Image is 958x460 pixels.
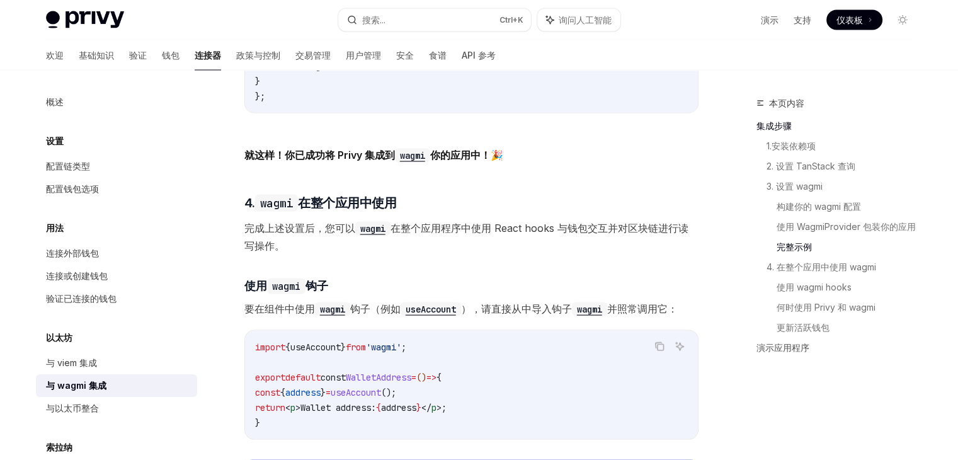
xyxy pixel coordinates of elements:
[761,14,778,25] font: 演示
[430,149,503,161] font: 你的应用中！🎉
[46,357,97,368] font: 与 viem 集成
[761,14,778,26] a: 演示
[295,40,331,71] a: 交易管理
[321,372,346,383] span: const
[436,402,442,413] span: >
[46,50,64,60] font: 欢迎
[331,387,381,398] span: useAccount
[777,302,875,313] font: 何时使用 Privy 和 wagmi
[346,372,411,383] span: WalletAddress
[129,50,147,60] font: 验证
[255,195,299,212] code: wagmi
[255,402,285,413] span: return
[401,342,406,353] span: ;
[461,302,572,315] font: ），请直接从中导入钩子
[326,387,331,398] span: =
[195,40,221,71] a: 连接器
[236,50,280,60] font: 政策与控制
[346,40,381,71] a: 用户管理
[244,302,315,315] font: 要在组件中使用
[244,149,395,161] font: 就这样！你已成功将 Privy 集成到
[46,293,117,304] font: 验证已连接的钱包
[395,149,430,161] a: wagmi
[572,302,607,316] code: wagmi
[46,248,99,258] font: 连接外部钱包
[777,297,923,318] a: 何时使用 Privy 和 wagmi
[79,50,114,60] font: 基础知识
[315,302,350,316] code: wagmi
[36,287,197,310] a: 验证已连接的钱包
[462,40,496,71] a: API 参考
[355,222,391,236] code: wagmi
[255,76,260,87] span: }
[366,342,401,353] span: 'wagmi'
[769,98,804,108] font: 本页内容
[338,9,531,32] button: 搜索...Ctrl+K
[285,372,321,383] span: default
[36,397,197,420] a: 与以太币整合
[46,270,108,281] font: 连接或创建钱包
[46,442,72,452] font: 索拉纳
[46,135,64,146] font: 设置
[767,161,855,171] font: 2. 设置 TanStack 查询
[355,222,391,234] a: wagmi
[285,342,290,353] span: {
[767,176,923,197] a: 3. 设置 wagmi
[280,387,285,398] span: {
[777,217,923,237] a: 使用 WagmiProvider 包装你的应用
[826,10,882,30] a: 仪表板
[401,302,461,315] a: useAccount
[46,380,106,391] font: 与 wagmi 集成
[421,402,431,413] span: </
[777,201,861,212] font: 构建你的 wagmi 配置
[129,40,147,71] a: 验证
[767,156,923,176] a: 2. 设置 TanStack 查询
[255,372,285,383] span: export
[794,14,811,26] a: 支持
[290,402,295,413] span: p
[346,50,381,60] font: 用户管理
[255,387,280,398] span: const
[559,14,612,25] font: 询问人工智能
[46,40,64,71] a: 欢迎
[244,222,688,252] font: 在整个应用程序中使用 React hooks 与钱包交互并对区块链进行读写操作。
[767,257,923,277] a: 4. 在整个应用中使用 wagmi
[836,14,863,25] font: 仪表板
[244,222,355,234] font: 完成上述设置后，您可以
[381,402,416,413] span: address
[396,50,414,60] font: 安全
[462,50,496,60] font: API 参考
[285,402,290,413] span: <
[537,9,620,32] button: 询问人工智能
[376,402,381,413] span: {
[651,338,668,355] button: 复制代码块中的内容
[315,302,350,315] a: wagmi
[321,387,326,398] span: }
[401,302,461,316] code: useAccount
[572,302,607,315] a: wagmi
[777,197,923,217] a: 构建你的 wagmi 配置
[236,40,280,71] a: 政策与控制
[381,387,396,398] span: ();
[499,15,513,25] font: Ctrl
[36,91,197,113] a: 概述
[46,332,72,343] font: 以太坊
[295,50,331,60] font: 交易管理
[777,322,830,333] font: 更新活跃钱包
[255,342,285,353] span: import
[36,265,197,287] a: 连接或创建钱包
[429,40,447,71] a: 食谱
[300,402,376,413] span: Wallet address:
[46,96,64,107] font: 概述
[777,282,852,292] font: 使用 wagmi hooks
[244,279,267,292] font: 使用
[195,50,221,60] font: 连接器
[46,11,124,29] img: 灯光标志
[36,242,197,265] a: 连接外部钱包
[767,181,823,192] font: 3. 设置 wagmi
[346,342,366,353] span: from
[429,50,447,60] font: 食谱
[777,318,923,338] a: 更新活跃钱包
[36,178,197,200] a: 配置钱包选项
[767,262,876,272] font: 4. 在整个应用中使用 wagmi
